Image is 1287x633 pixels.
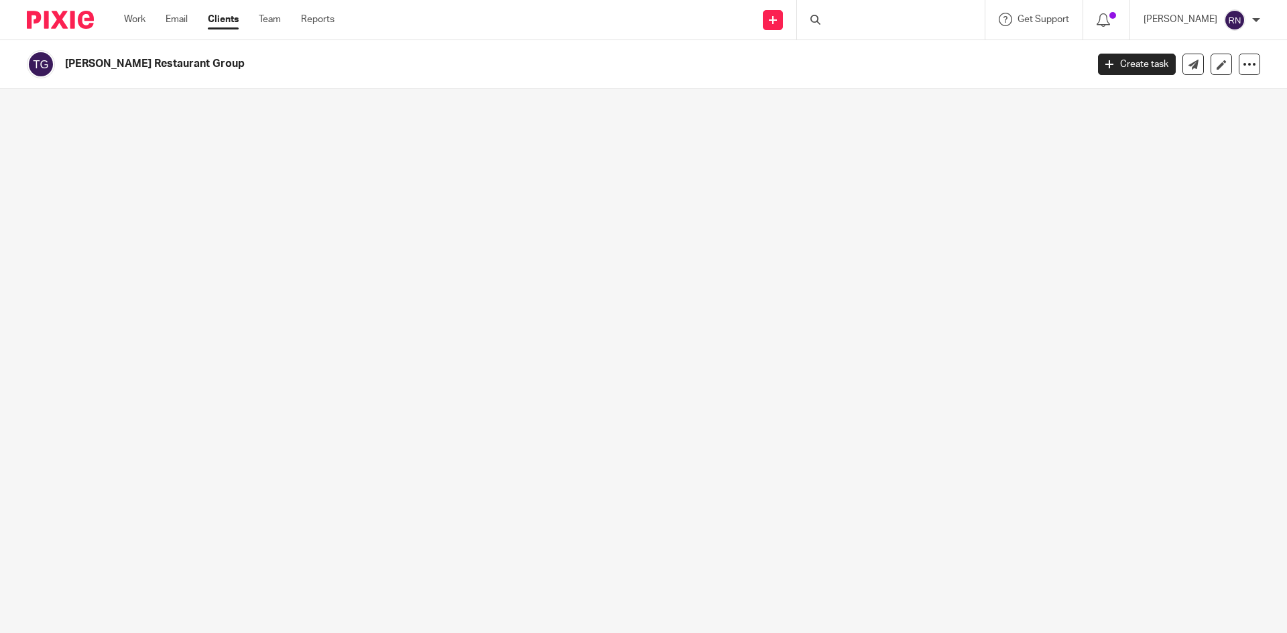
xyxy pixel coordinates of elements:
span: Get Support [1018,15,1069,24]
a: Work [124,13,145,26]
img: svg%3E [1224,9,1245,31]
img: svg%3E [27,50,55,78]
a: Clients [208,13,239,26]
a: Reports [301,13,334,26]
a: Team [259,13,281,26]
img: Pixie [27,11,94,29]
a: Email [166,13,188,26]
a: Create task [1098,54,1176,75]
h2: [PERSON_NAME] Restaurant Group [65,57,875,71]
p: [PERSON_NAME] [1144,13,1217,26]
